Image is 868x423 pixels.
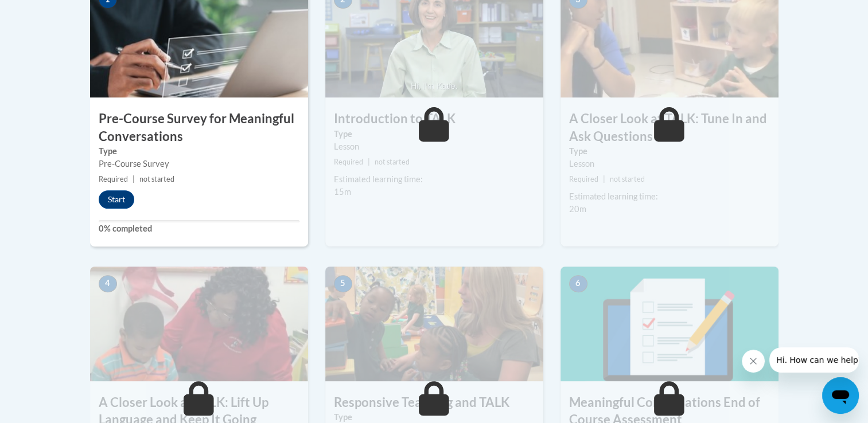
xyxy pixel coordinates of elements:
[90,267,308,381] img: Course Image
[569,175,598,183] span: Required
[99,190,134,209] button: Start
[822,377,859,414] iframe: Button to launch messaging window
[90,110,308,146] h3: Pre-Course Survey for Meaningful Conversations
[133,175,135,183] span: |
[742,350,765,373] iframe: Close message
[569,204,586,214] span: 20m
[7,8,93,17] span: Hi. How can we help?
[603,175,605,183] span: |
[99,222,299,235] label: 0% completed
[99,158,299,170] div: Pre-Course Survey
[139,175,174,183] span: not started
[99,275,117,292] span: 4
[325,267,543,381] img: Course Image
[334,187,351,197] span: 15m
[769,347,859,373] iframe: Message from company
[375,158,410,166] span: not started
[560,110,779,146] h3: A Closer Look at TALK: Tune In and Ask Questions
[569,190,770,203] div: Estimated learning time:
[334,158,363,166] span: Required
[569,275,587,292] span: 6
[99,175,128,183] span: Required
[334,128,535,140] label: Type
[99,145,299,158] label: Type
[325,110,543,128] h3: Introduction to TALK
[610,175,645,183] span: not started
[334,173,535,186] div: Estimated learning time:
[569,145,770,158] label: Type
[569,158,770,170] div: Lesson
[334,140,535,153] div: Lesson
[325,394,543,412] h3: Responsive Teaching and TALK
[334,275,352,292] span: 5
[560,267,779,381] img: Course Image
[368,158,370,166] span: |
